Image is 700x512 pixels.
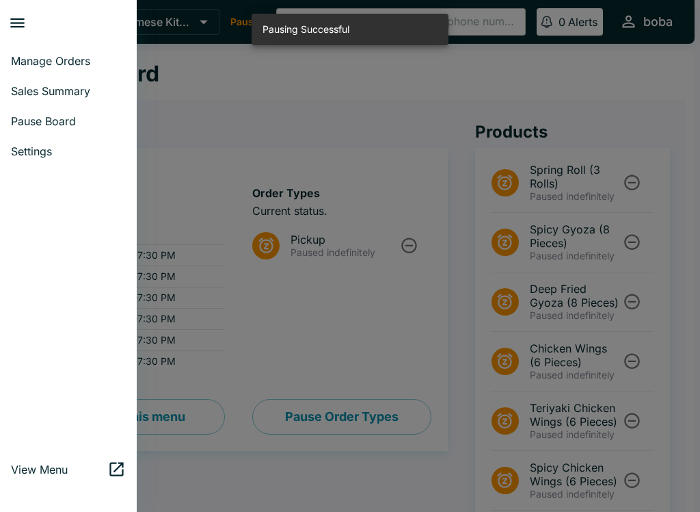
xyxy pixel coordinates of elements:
[262,18,349,41] div: Pausing Successful
[11,114,126,128] span: Pause Board
[11,144,126,158] span: Settings
[11,463,107,476] span: View Menu
[11,54,126,68] span: Manage Orders
[11,84,126,98] span: Sales Summary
